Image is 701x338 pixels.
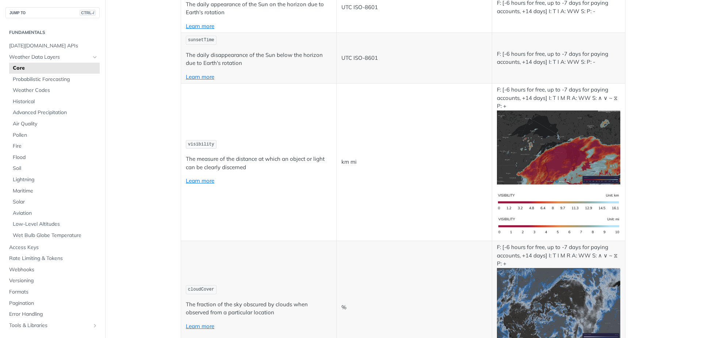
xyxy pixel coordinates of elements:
[13,154,98,161] span: Flood
[9,197,100,207] a: Solar
[13,198,98,206] span: Solar
[186,323,214,330] a: Learn more
[9,288,98,296] span: Formats
[188,38,214,43] span: sunsetTime
[13,187,98,195] span: Maritime
[13,76,98,83] span: Probabilistic Forecasting
[9,208,100,219] a: Aviation
[186,300,332,317] p: The fraction of the sky obscured by clouds when observed from a particular location
[497,86,620,184] p: F: [-6 hours for free, up to -7 days for paying accounts, +14 days] I: T I M R A: WW S: ∧ ∨ ~ ⧖ P: +
[5,298,100,309] a: Pagination
[9,54,90,61] span: Weather Data Layers
[9,300,98,307] span: Pagination
[497,198,620,205] span: Expand image
[13,221,98,228] span: Low-Level Altitudes
[9,255,98,262] span: Rate Limiting & Tokens
[92,54,98,60] button: Hide subpages for Weather Data Layers
[5,287,100,298] a: Formats
[5,309,100,320] a: Error Handling
[341,158,487,166] p: km mi
[341,3,487,12] p: UTC ISO-8601
[13,143,98,150] span: Fire
[92,323,98,329] button: Show subpages for Tools & Libraries
[13,98,98,105] span: Historical
[9,230,100,241] a: Wet Bulb Globe Temperature
[186,73,214,80] a: Learn more
[13,109,98,116] span: Advanced Precipitation
[13,132,98,139] span: Pollen
[9,266,98,273] span: Webhooks
[9,85,100,96] a: Weather Codes
[13,210,98,217] span: Aviation
[9,119,100,129] a: Air Quality
[186,0,332,17] p: The daily appearance of the Sun on the horizon due to Earth's rotation
[9,130,100,141] a: Pollen
[9,152,100,163] a: Flood
[5,275,100,286] a: Versioning
[5,7,100,18] button: JUMP TOCTRL-/
[13,120,98,128] span: Air Quality
[497,222,620,229] span: Expand image
[5,320,100,331] a: Tools & LibrariesShow subpages for Tools & Libraries
[188,142,214,147] span: visibility
[497,50,620,66] p: F: [-6 hours for free, up to -7 days for paying accounts, +14 days] I: T I A: WW S: P: -
[13,176,98,183] span: Lightning
[80,10,96,16] span: CTRL-/
[497,301,620,308] span: Expand image
[5,253,100,264] a: Rate Limiting & Tokens
[13,65,98,72] span: Core
[9,311,98,318] span: Error Handling
[186,177,214,184] a: Learn more
[9,174,100,185] a: Lightning
[5,264,100,275] a: Webhooks
[9,163,100,174] a: Soil
[9,244,98,251] span: Access Keys
[497,143,620,150] span: Expand image
[9,277,98,284] span: Versioning
[9,96,100,107] a: Historical
[9,42,98,50] span: [DATE][DOMAIN_NAME] APIs
[186,155,332,171] p: The measure of the distance at which an object or light can be clearly discerned
[9,219,100,230] a: Low-Level Altitudes
[9,186,100,197] a: Maritime
[5,242,100,253] a: Access Keys
[186,23,214,30] a: Learn more
[13,232,98,239] span: Wet Bulb Globe Temperature
[186,51,332,67] p: The daily disappearance of the Sun below the horizon due to Earth's rotation
[9,322,90,329] span: Tools & Libraries
[5,29,100,36] h2: Fundamentals
[341,54,487,62] p: UTC ISO-8601
[188,287,214,292] span: cloudCover
[341,303,487,312] p: %
[9,63,100,74] a: Core
[9,107,100,118] a: Advanced Precipitation
[13,165,98,172] span: Soil
[9,74,100,85] a: Probabilistic Forecasting
[9,141,100,152] a: Fire
[5,52,100,63] a: Weather Data LayersHide subpages for Weather Data Layers
[5,40,100,51] a: [DATE][DOMAIN_NAME] APIs
[13,87,98,94] span: Weather Codes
